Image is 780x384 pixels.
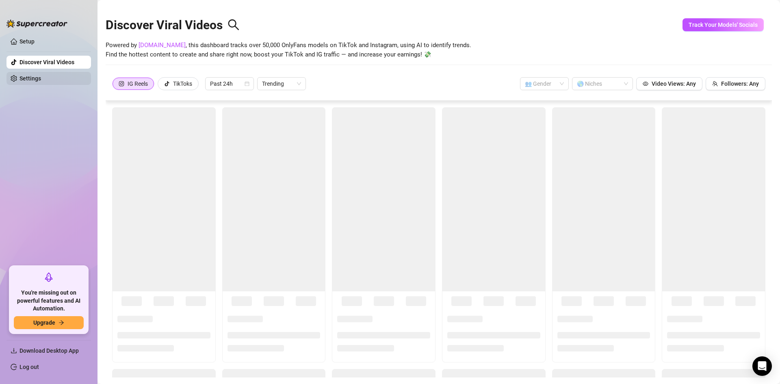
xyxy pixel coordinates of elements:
[19,59,74,65] a: Discover Viral Videos
[106,41,471,60] span: Powered by , this dashboard tracks over 50,000 OnlyFans models on TikTok and Instagram, using AI ...
[14,316,84,329] button: Upgradearrow-right
[139,41,186,49] a: [DOMAIN_NAME]
[689,22,758,28] span: Track Your Models' Socials
[33,319,55,326] span: Upgrade
[19,75,41,82] a: Settings
[119,81,124,87] span: instagram
[262,78,301,90] span: Trending
[6,20,67,28] img: logo-BBDzfeDw.svg
[245,81,249,86] span: calendar
[227,19,240,31] span: search
[19,347,79,354] span: Download Desktop App
[164,81,170,87] span: tik-tok
[106,17,240,33] h2: Discover Viral Videos
[652,80,696,87] span: Video Views: Any
[128,78,148,90] div: IG Reels
[44,272,54,282] span: rocket
[58,320,64,325] span: arrow-right
[19,38,35,45] a: Setup
[11,347,17,354] span: download
[712,81,718,87] span: team
[643,81,648,87] span: eye
[210,78,249,90] span: Past 24h
[682,18,764,31] button: Track Your Models' Socials
[721,80,759,87] span: Followers: Any
[706,77,765,90] button: Followers: Any
[173,78,192,90] div: TikToks
[636,77,702,90] button: Video Views: Any
[14,289,84,313] span: You're missing out on powerful features and AI Automation.
[19,364,39,370] a: Log out
[752,356,772,376] div: Open Intercom Messenger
